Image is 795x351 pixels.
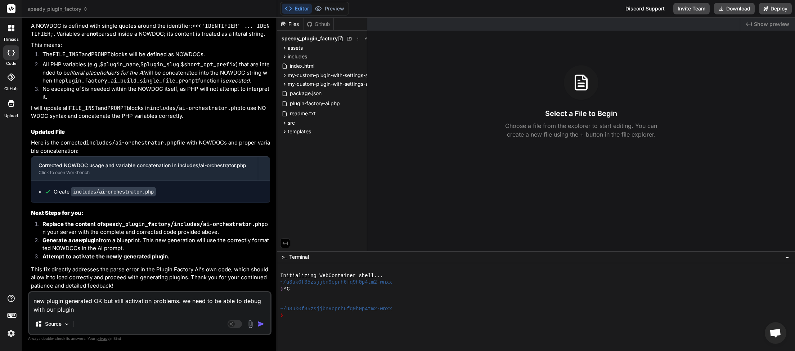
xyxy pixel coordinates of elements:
img: Pick Models [64,321,70,327]
code: includes/ai-orchestrator.php [150,105,241,112]
p: A NOWDOC is defined with single quotes around the identifier: . Variables are parsed inside a NOW... [31,22,270,38]
strong: Replace the content of [42,221,265,227]
li: All PHP variables (e.g., , , ) that are intended to be will be concatenated into the NOWDOC strin... [37,61,270,85]
span: my-custom-plugin-with-settings-and-shortcodes-ver7 [288,80,416,88]
strong: not [90,30,98,37]
span: index.html [289,62,315,70]
code: $plugin_name [100,61,139,68]
button: − [784,251,791,263]
span: includes [288,53,307,60]
span: ❯ [280,312,284,319]
p: Always double-check its answers. Your in Bind [28,335,271,342]
code: $plugin_slug [140,61,179,68]
code: PROMPT [91,51,111,58]
code: $short_cpt_prefix [181,61,236,68]
code: plugin_factory_ai_build_single_file_prompt [62,77,198,84]
div: Corrected NOWDOC usage and variable concatenation in includes/ai-orchestrator.php [39,162,251,169]
button: Deploy [759,3,792,14]
span: readme.txt [289,109,316,118]
li: The and blocks will be defined as NOWDOCs. [37,50,270,61]
label: code [6,61,16,67]
button: Invite Team [673,3,710,14]
span: speedy_plugin_factory [27,5,88,13]
strong: Next Steps for you: [31,209,84,216]
p: This fix directly addresses the parse error in the Plugin Factory AI's own code, which should all... [31,266,270,290]
p: I will update all and blocks in to use NOWDOC syntax and concatenate the PHP variables correctly. [31,104,270,120]
li: No escaping of is needed within the NOWDOC itself, as PHP will not attempt to interpret it. [37,85,270,101]
p: Here is the corrected file with NOWDOCs and proper variable concatenation: [31,139,270,155]
p: Source [45,320,62,328]
button: Corrected NOWDOC usage and variable concatenation in includes/ai-orchestrator.phpClick to open Wo... [31,157,258,181]
div: Discord Support [621,3,669,14]
code: FILE_INST [69,105,98,112]
div: Files [277,21,304,28]
span: Show preview [754,21,789,28]
span: my-custom-plugin-with-settings-and-shortcodes-ver5 [288,72,416,79]
div: Open chat [765,322,786,344]
li: from a blueprint. This new generation will use the correctly formatted NOWDOCs in the AI prompt. [37,236,270,253]
p: Choose a file from the explorer to start editing. You can create a new file using the + button in... [500,121,662,139]
span: >_ [282,253,287,261]
code: includes/ai-orchestrator.php [71,187,156,196]
span: − [785,253,789,261]
button: Download [714,3,755,14]
div: Click to open Workbench [39,170,251,175]
img: attachment [246,320,255,328]
code: speedy_plugin_factory/includes/ai-orchestrator.php [103,221,265,228]
span: package.json [289,89,322,98]
span: ~/u3uk0f35zsjjbn9cprh6fq9h0p4tm2-wnxx [280,279,392,285]
div: Create [54,188,156,195]
label: GitHub [4,86,18,92]
span: plugin-factory-ai.php [289,99,341,108]
button: Preview [312,4,347,14]
em: executed [225,77,250,84]
span: ~/u3uk0f35zsjjbn9cprh6fq9h0p4tm2-wnxx [280,306,392,312]
span: ^C [284,286,290,292]
code: includes/ai-orchestrator.php [86,139,177,146]
img: icon [257,320,265,328]
li: on your server with the complete and corrected code provided above. [37,220,270,236]
textarea: new plugin generated OK but still activation problems. we need to be able to debug with our plugi [29,292,270,314]
span: Initializing WebContainer shell... [280,272,383,279]
label: Upload [4,113,18,119]
span: privacy [96,336,109,341]
code: PROMPT [107,105,127,112]
p: This means: [31,41,270,49]
label: threads [3,36,19,43]
span: Terminal [289,253,309,261]
img: settings [5,327,17,339]
code: <<<'IDENTIFIER' ... IDENTIFIER; [31,22,270,38]
span: src [288,119,295,126]
strong: Attempt to activate the newly generated plugin. [42,253,170,260]
span: ❯ [280,286,284,292]
button: Editor [282,4,312,14]
em: new [72,237,83,244]
em: literal placeholders for the AI [70,69,144,76]
strong: Updated File [31,128,65,135]
strong: Generate a plugin [42,237,99,244]
span: assets [288,44,303,52]
div: Github [304,21,333,28]
code: $ [81,85,85,93]
span: templates [288,128,311,135]
h3: Select a File to Begin [545,108,617,119]
span: speedy_plugin_factory [282,35,338,42]
code: FILE_INST [53,51,82,58]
